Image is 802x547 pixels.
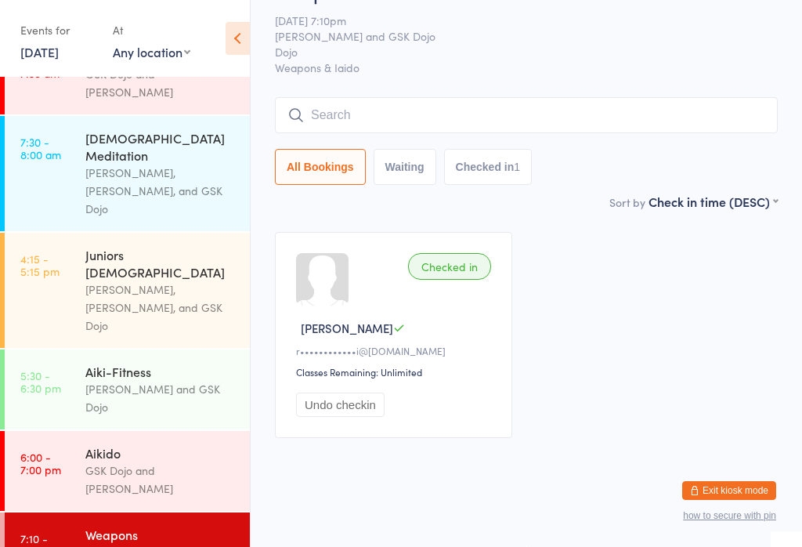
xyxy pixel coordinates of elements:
div: Events for [20,17,97,43]
time: 6:30 - 7:30 am [20,54,60,79]
div: [PERSON_NAME], [PERSON_NAME], and GSK Dojo [85,281,237,335]
button: Checked in1 [444,149,533,185]
div: Aikido [85,444,237,462]
a: 5:30 -6:30 pmAiki-Fitness[PERSON_NAME] and GSK Dojo [5,350,250,429]
button: All Bookings [275,149,366,185]
span: Dojo [275,44,753,60]
div: [DEMOGRAPHIC_DATA] Meditation [85,129,237,164]
a: [DATE] [20,43,59,60]
div: Check in time (DESC) [648,193,778,210]
div: At [113,17,190,43]
div: Checked in [408,253,491,280]
div: GSK Dojo and [PERSON_NAME] [85,65,237,101]
button: how to secure with pin [683,510,776,521]
div: GSK Dojo and [PERSON_NAME] [85,462,237,498]
button: Exit kiosk mode [682,481,776,500]
div: r••••••••••••i@[DOMAIN_NAME] [296,344,496,357]
a: 4:15 -5:15 pmJuniors [DEMOGRAPHIC_DATA][PERSON_NAME], [PERSON_NAME], and GSK Dojo [5,233,250,348]
time: 6:00 - 7:00 pm [20,451,61,476]
time: 5:30 - 6:30 pm [20,369,61,394]
div: Juniors [DEMOGRAPHIC_DATA] [85,246,237,281]
div: [PERSON_NAME] and GSK Dojo [85,380,237,416]
span: [PERSON_NAME] and GSK Dojo [275,28,753,44]
div: [PERSON_NAME], [PERSON_NAME], and GSK Dojo [85,164,237,218]
span: [DATE] 7:10pm [275,13,753,28]
div: Classes Remaining: Unlimited [296,365,496,379]
time: 4:15 - 5:15 pm [20,252,60,277]
span: [PERSON_NAME] [301,320,393,336]
span: Weapons & Iaido [275,60,778,75]
div: Any location [113,43,190,60]
label: Sort by [609,194,645,210]
time: 7:30 - 8:00 am [20,136,61,161]
button: Waiting [374,149,436,185]
div: 1 [514,161,520,173]
a: 6:00 -7:00 pmAikidoGSK Dojo and [PERSON_NAME] [5,431,250,511]
input: Search [275,97,778,133]
div: Weapons [85,526,237,543]
a: 7:30 -8:00 am[DEMOGRAPHIC_DATA] Meditation[PERSON_NAME], [PERSON_NAME], and GSK Dojo [5,116,250,231]
button: Undo checkin [296,393,385,417]
div: Aiki-Fitness [85,363,237,380]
